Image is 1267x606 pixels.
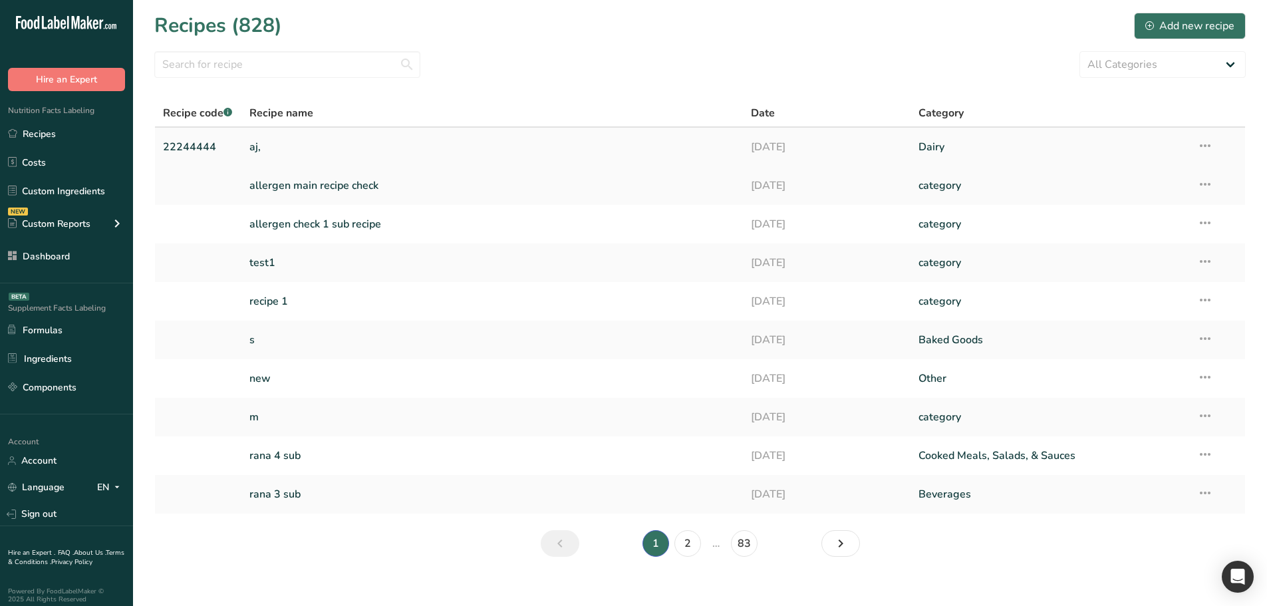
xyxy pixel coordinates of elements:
[249,249,736,277] a: test1
[541,530,579,557] a: Previous page
[731,530,758,557] a: Page 83.
[751,172,903,200] a: [DATE]
[249,365,736,392] a: new
[8,208,28,216] div: NEW
[249,133,736,161] a: aj,
[97,480,125,496] div: EN
[249,172,736,200] a: allergen main recipe check
[751,105,775,121] span: Date
[8,68,125,91] button: Hire an Expert
[8,476,65,499] a: Language
[1134,13,1246,39] button: Add new recipe
[8,587,125,603] div: Powered By FoodLabelMaker © 2025 All Rights Reserved
[249,287,736,315] a: recipe 1
[1222,561,1254,593] div: Open Intercom Messenger
[751,403,903,431] a: [DATE]
[58,548,74,557] a: FAQ .
[751,249,903,277] a: [DATE]
[1145,18,1234,34] div: Add new recipe
[51,557,92,567] a: Privacy Policy
[249,105,313,121] span: Recipe name
[918,287,1181,315] a: category
[821,530,860,557] a: Next page
[918,403,1181,431] a: category
[918,249,1181,277] a: category
[163,106,232,120] span: Recipe code
[751,326,903,354] a: [DATE]
[918,365,1181,392] a: Other
[751,287,903,315] a: [DATE]
[918,172,1181,200] a: category
[249,326,736,354] a: s
[154,11,282,41] h1: Recipes (828)
[9,293,29,301] div: BETA
[918,480,1181,508] a: Beverages
[918,326,1181,354] a: Baked Goods
[751,480,903,508] a: [DATE]
[8,548,55,557] a: Hire an Expert .
[249,210,736,238] a: allergen check 1 sub recipe
[249,480,736,508] a: rana 3 sub
[751,365,903,392] a: [DATE]
[918,133,1181,161] a: Dairy
[163,133,233,161] a: 22244444
[751,133,903,161] a: [DATE]
[8,548,124,567] a: Terms & Conditions .
[154,51,420,78] input: Search for recipe
[751,210,903,238] a: [DATE]
[674,530,701,557] a: Page 2.
[918,442,1181,470] a: Cooked Meals, Salads, & Sauces
[74,548,106,557] a: About Us .
[751,442,903,470] a: [DATE]
[918,210,1181,238] a: category
[918,105,964,121] span: Category
[249,403,736,431] a: m
[249,442,736,470] a: rana 4 sub
[8,217,90,231] div: Custom Reports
